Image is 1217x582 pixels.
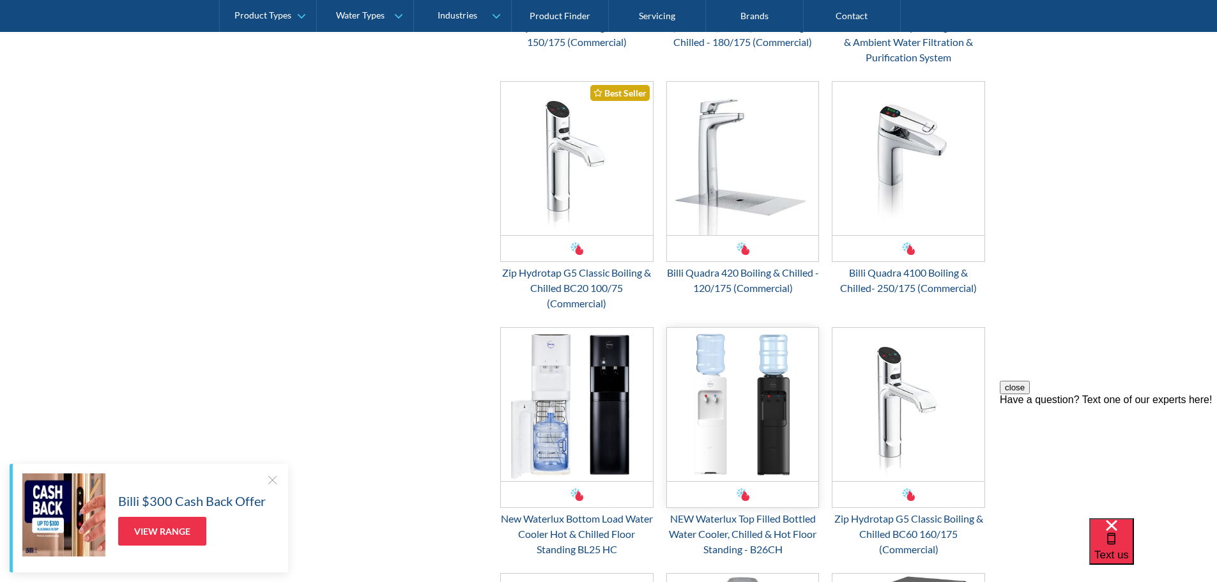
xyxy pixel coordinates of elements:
div: Billi Quadra 440 Boiling & Chilled - 150/175 (Commercial) [500,19,654,50]
a: Zip Hydrotap G5 Classic Boiling & Chilled BC20 100/75 (Commercial) Best SellerZip Hydrotap G5 Cla... [500,81,654,311]
h5: Billi $300 Cash Back Offer [118,491,266,510]
img: Zip Hydrotap G5 Classic Boiling & Chilled BC60 160/175 (Commercial) [832,328,984,481]
iframe: podium webchat widget prompt [1000,381,1217,534]
img: Billi Quadra 4100 Boiling & Chilled- 250/175 (Commercial) [832,82,984,235]
div: [PERSON_NAME] 460 Boiling & Chilled - 180/175 (Commercial) [666,19,820,50]
div: Best Seller [590,85,650,101]
img: NEW Waterlux Top Filled Bottled Water Cooler, Chilled & Hot Floor Standing - B26CH [667,328,819,481]
img: Billi Quadra 420 Boiling & Chilled - 120/175 (Commercial) [667,82,819,235]
img: Zip Hydrotap G5 Classic Boiling & Chilled BC20 100/75 (Commercial) [501,82,653,235]
div: Product Types [234,10,291,21]
a: NEW Waterlux Top Filled Bottled Water Cooler, Chilled & Hot Floor Standing - B26CHNEW Waterlux To... [666,327,820,557]
div: Zip Hydrotap G5 Classic Boiling & Chilled BC60 160/175 (Commercial) [832,511,985,557]
img: New Waterlux Bottom Load Water Cooler Hot & Chilled Floor Standing BL25 HC [501,328,653,481]
div: Billi Quadra 420 Boiling & Chilled - 120/175 (Commercial) [666,265,820,296]
a: New Waterlux Bottom Load Water Cooler Hot & Chilled Floor Standing BL25 HCNew Waterlux Bottom Loa... [500,327,654,557]
a: Billi Quadra 420 Boiling & Chilled - 120/175 (Commercial)Billi Quadra 420 Boiling & Chilled - 120... [666,81,820,296]
img: Billi $300 Cash Back Offer [22,473,105,556]
div: BIBO Counter Top Boiling, Chilled & Ambient Water Filtration & Purification System [832,19,985,65]
a: Zip Hydrotap G5 Classic Boiling & Chilled BC60 160/175 (Commercial)Zip Hydrotap G5 Classic Boilin... [832,327,985,557]
a: View Range [118,517,206,546]
a: Billi Quadra 4100 Boiling & Chilled- 250/175 (Commercial)Billi Quadra 4100 Boiling & Chilled- 250... [832,81,985,296]
div: Billi Quadra 4100 Boiling & Chilled- 250/175 (Commercial) [832,265,985,296]
div: Industries [438,10,477,21]
div: Zip Hydrotap G5 Classic Boiling & Chilled BC20 100/75 (Commercial) [500,265,654,311]
div: New Waterlux Bottom Load Water Cooler Hot & Chilled Floor Standing BL25 HC [500,511,654,557]
div: Water Types [336,10,385,21]
div: NEW Waterlux Top Filled Bottled Water Cooler, Chilled & Hot Floor Standing - B26CH [666,511,820,557]
iframe: podium webchat widget bubble [1089,518,1217,582]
